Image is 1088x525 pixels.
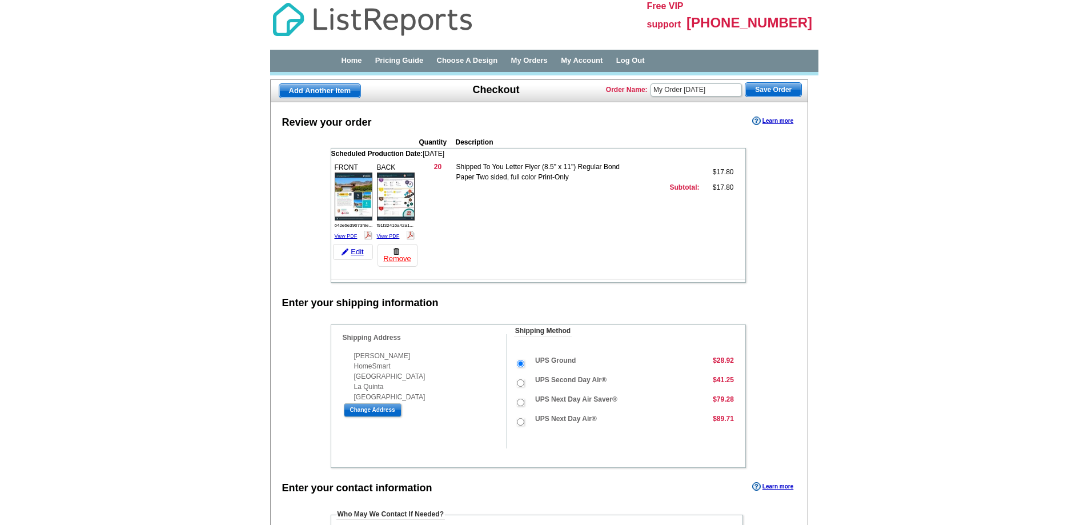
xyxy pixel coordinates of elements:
[335,173,372,221] img: small-thumb.jpg
[713,376,734,384] strong: $41.25
[670,183,700,191] strong: Subtotal:
[377,173,415,221] img: small-thumb.jpg
[434,163,441,171] strong: 20
[364,231,372,239] img: pdf_logo.png
[535,395,617,404] label: UPS Next Day Air Saver®
[472,84,519,96] h1: Checkout
[700,182,734,193] td: $17.80
[456,137,664,147] th: Description
[616,56,645,65] a: Log Out
[335,233,358,239] a: View PDF
[686,15,812,30] span: [PHONE_NUMBER]
[279,83,362,98] a: Add Another Item
[745,82,802,97] button: Save Order
[606,86,648,94] strong: Order Name:
[333,161,374,243] div: FRONT
[456,162,631,182] td: Shipped To You Letter Flyer (8.5" x 11") Regular Bond Paper Two sided, full color Print-Only
[279,84,361,98] span: Add Another Item
[514,326,572,336] legend: Shipping Method
[535,414,597,424] label: UPS Next Day Air®
[561,56,603,65] a: My Account
[700,162,734,182] td: $17.80
[535,375,607,385] label: UPS Second Day Air®
[282,296,439,311] div: Enter your shipping information
[375,161,416,243] div: BACK
[419,137,456,147] th: Quantity
[511,56,548,65] a: My Orders
[344,403,402,417] input: Change Address
[377,233,400,239] a: View PDF
[437,56,498,65] a: Choose A Design
[535,356,576,366] label: UPS Ground
[393,248,400,255] img: trashcan-icon.gif
[331,149,745,159] td: [DATE]
[406,231,415,239] img: pdf_logo.png
[647,1,684,29] span: Free VIP support
[343,351,507,402] div: [PERSON_NAME] HomeSmart [GEOGRAPHIC_DATA] La Quinta [GEOGRAPHIC_DATA]
[377,223,414,228] span: f91f32416a42a1...
[282,115,372,130] div: Review your order
[333,244,373,260] a: Edit
[335,223,373,228] span: 642e6e39673f8e...
[341,56,362,65] a: Home
[375,56,424,65] a: Pricing Guide
[378,244,417,267] a: Remove
[331,150,423,158] span: Scheduled Production Date:
[342,249,348,255] img: pencil-icon.gif
[713,395,734,403] strong: $79.28
[745,83,801,97] span: Save Order
[282,481,432,496] div: Enter your contact information
[336,510,445,520] legend: Who May We Contact If Needed?
[713,415,734,423] strong: $89.71
[752,117,793,126] a: Learn more
[752,482,793,491] a: Learn more
[343,334,507,342] h4: Shipping Address
[713,356,734,364] strong: $28.92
